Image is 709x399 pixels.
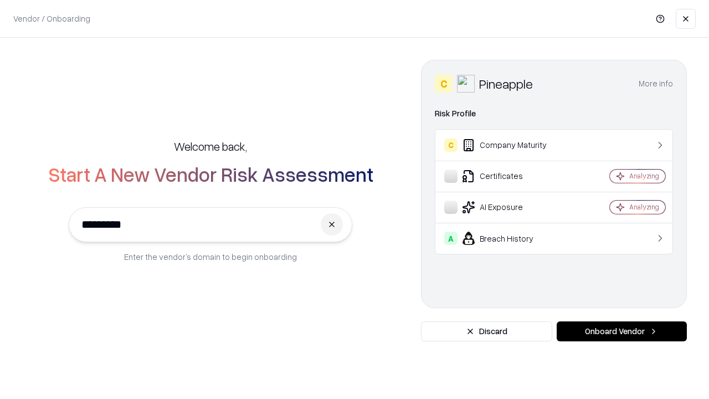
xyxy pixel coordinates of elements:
div: Analyzing [629,202,659,212]
div: Certificates [444,170,577,183]
button: More info [639,74,673,94]
div: AI Exposure [444,201,577,214]
p: Vendor / Onboarding [13,13,90,24]
img: Pineapple [457,75,475,93]
div: Company Maturity [444,139,577,152]
div: C [435,75,453,93]
div: C [444,139,458,152]
button: Discard [421,321,552,341]
div: A [444,232,458,245]
div: Analyzing [629,171,659,181]
h5: Welcome back, [174,139,247,154]
div: Breach History [444,232,577,245]
div: Pineapple [479,75,533,93]
div: Risk Profile [435,107,673,120]
button: Onboard Vendor [557,321,687,341]
h2: Start A New Vendor Risk Assessment [48,163,373,185]
p: Enter the vendor’s domain to begin onboarding [124,251,297,263]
